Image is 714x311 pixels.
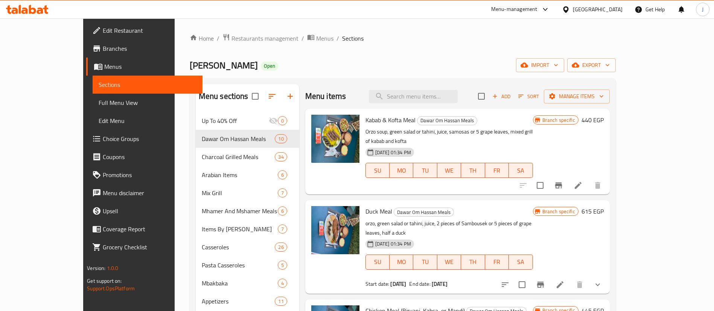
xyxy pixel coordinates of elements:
[86,39,202,58] a: Branches
[532,177,548,193] span: Select to update
[278,206,287,215] div: items
[394,208,454,217] span: Dawar Om Hassan Meals
[231,34,298,43] span: Restaurants management
[514,277,530,293] span: Select to update
[196,256,299,274] div: Pasta Casseroles5
[278,261,287,270] div: items
[196,238,299,256] div: Casseroles26
[574,181,583,190] a: Edit menu item
[491,5,537,14] div: Menu-management
[365,219,533,238] p: orzo, green salad or tahini, juice, 2 pieces of Sambousek or 5 pieces of grape leaves, half a duck
[86,166,202,184] a: Promotions
[263,87,281,105] span: Sort sections
[305,91,346,102] h2: Menu items
[103,170,196,179] span: Promotions
[461,163,485,178] button: TH
[275,297,287,306] div: items
[544,90,610,103] button: Manage items
[437,255,461,270] button: WE
[571,276,589,294] button: delete
[275,153,286,161] span: 34
[275,135,286,143] span: 10
[522,61,558,70] span: import
[278,170,287,179] div: items
[278,117,287,124] span: 0
[196,184,299,202] div: Mix Grill7
[316,34,333,43] span: Menus
[103,134,196,143] span: Choice Groups
[278,208,287,215] span: 6
[518,92,539,101] span: Sort
[464,165,482,176] span: TH
[278,188,287,197] div: items
[365,279,390,289] span: Start date:
[202,188,278,197] div: Mix Grill
[573,61,610,70] span: export
[567,58,616,72] button: export
[496,276,514,294] button: sort-choices
[103,243,196,252] span: Grocery Checklist
[275,152,287,161] div: items
[275,134,287,143] div: items
[202,134,275,143] span: Dawar Om Hassan Meals
[393,256,410,267] span: MO
[107,263,119,273] span: 1.0.0
[202,243,275,252] div: Casseroles
[87,284,135,293] a: Support.OpsPlatform
[589,276,607,294] button: show more
[86,238,202,256] a: Grocery Checklist
[369,90,458,103] input: search
[516,58,564,72] button: import
[416,165,434,176] span: TU
[278,190,287,197] span: 7
[196,202,299,220] div: Mhamer And Mshamer Meals6
[103,44,196,53] span: Branches
[365,255,390,270] button: SU
[365,114,416,126] span: Kabab & Kofta Meal
[202,170,278,179] span: Arabian Items
[409,279,430,289] span: End date:
[99,116,196,125] span: Edit Menu
[417,116,477,125] div: Dawar Om Hassan Meals
[516,91,541,102] button: Sort
[196,274,299,292] div: Mbakbaka4
[202,116,269,125] span: Up To 40% Off
[196,220,299,238] div: Items By [PERSON_NAME]7
[196,292,299,310] div: Appetizers11
[512,256,530,267] span: SA
[311,206,359,254] img: Duck Meal
[278,280,287,287] span: 4
[365,163,390,178] button: SU
[196,148,299,166] div: Charcoal Grilled Meals34
[485,163,509,178] button: FR
[103,152,196,161] span: Coupons
[509,255,533,270] button: SA
[103,206,196,215] span: Upsell
[217,34,219,43] li: /
[86,148,202,166] a: Coupons
[369,256,387,267] span: SU
[93,94,202,112] a: Full Menu View
[342,34,364,43] span: Sections
[103,26,196,35] span: Edit Restaurant
[86,58,202,76] a: Menus
[93,112,202,130] a: Edit Menu
[556,280,565,289] a: Edit menu item
[491,92,512,101] span: Add
[489,91,513,102] button: Add
[278,116,287,125] div: items
[307,33,333,43] a: Menus
[278,225,287,234] div: items
[202,152,275,161] div: Charcoal Grilled Meals
[86,21,202,39] a: Edit Restaurant
[196,166,299,184] div: Arabian Items6
[593,280,602,289] svg: Show Choices
[278,171,287,179] span: 6
[372,149,414,156] span: [DATE] 01:34 PM
[202,261,278,270] div: Pasta Casseroles
[261,63,278,69] span: Open
[489,91,513,102] span: Add item
[104,62,196,71] span: Menus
